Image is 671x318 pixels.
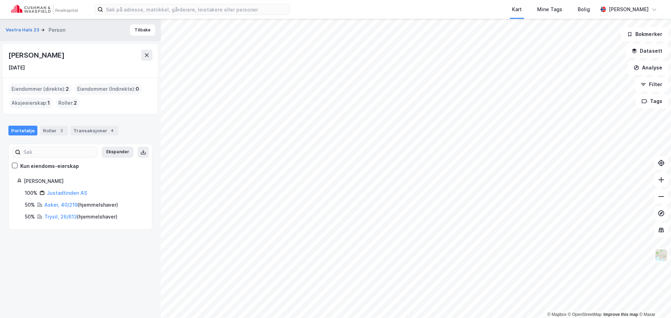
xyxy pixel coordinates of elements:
input: Søk på adresse, matrikkel, gårdeiere, leietakere eller personer [103,4,290,15]
div: Transaksjoner [71,126,118,135]
span: 1 [48,99,50,107]
div: Person [49,26,65,34]
div: [PERSON_NAME] [24,177,144,185]
div: [PERSON_NAME] [8,50,66,61]
a: Trysil, 26/613 [44,214,77,220]
a: Mapbox [547,312,567,317]
div: Eiendommer (direkte) : [9,83,72,95]
div: Aksjeeierskap : [9,97,53,109]
img: Z [655,249,668,262]
button: Filter [635,77,668,91]
div: 50% [25,201,35,209]
div: Roller : [56,97,80,109]
div: Portefølje [8,126,37,135]
div: Kontrollprogram for chat [636,284,671,318]
button: Ekspander [102,147,134,158]
button: Tilbake [130,24,155,36]
div: Kun eiendoms-eierskap [20,162,79,170]
button: Bokmerker [621,27,668,41]
div: [PERSON_NAME] [609,5,649,14]
span: 2 [66,85,69,93]
iframe: Chat Widget [636,284,671,318]
img: cushman-wakefield-realkapital-logo.202ea83816669bd177139c58696a8fa1.svg [11,5,78,14]
button: Tags [636,94,668,108]
div: Kart [512,5,522,14]
div: 4 [109,127,116,134]
a: Justadtinden AS [47,190,87,196]
a: Asker, 40/219 [44,202,78,208]
div: Eiendommer (Indirekte) : [74,83,142,95]
a: Improve this map [604,312,638,317]
input: Søk [21,147,97,157]
div: Bolig [578,5,590,14]
div: ( hjemmelshaver ) [44,201,118,209]
div: ( hjemmelshaver ) [44,213,117,221]
button: Analyse [628,61,668,75]
div: Mine Tags [537,5,562,14]
span: 2 [74,99,77,107]
button: Datasett [626,44,668,58]
span: 0 [136,85,139,93]
div: [DATE] [8,64,25,72]
a: OpenStreetMap [568,312,602,317]
div: 2 [58,127,65,134]
button: Vestre Hals 23 [6,27,41,34]
div: 50% [25,213,35,221]
div: Roller [40,126,68,135]
div: 100% [25,189,37,197]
